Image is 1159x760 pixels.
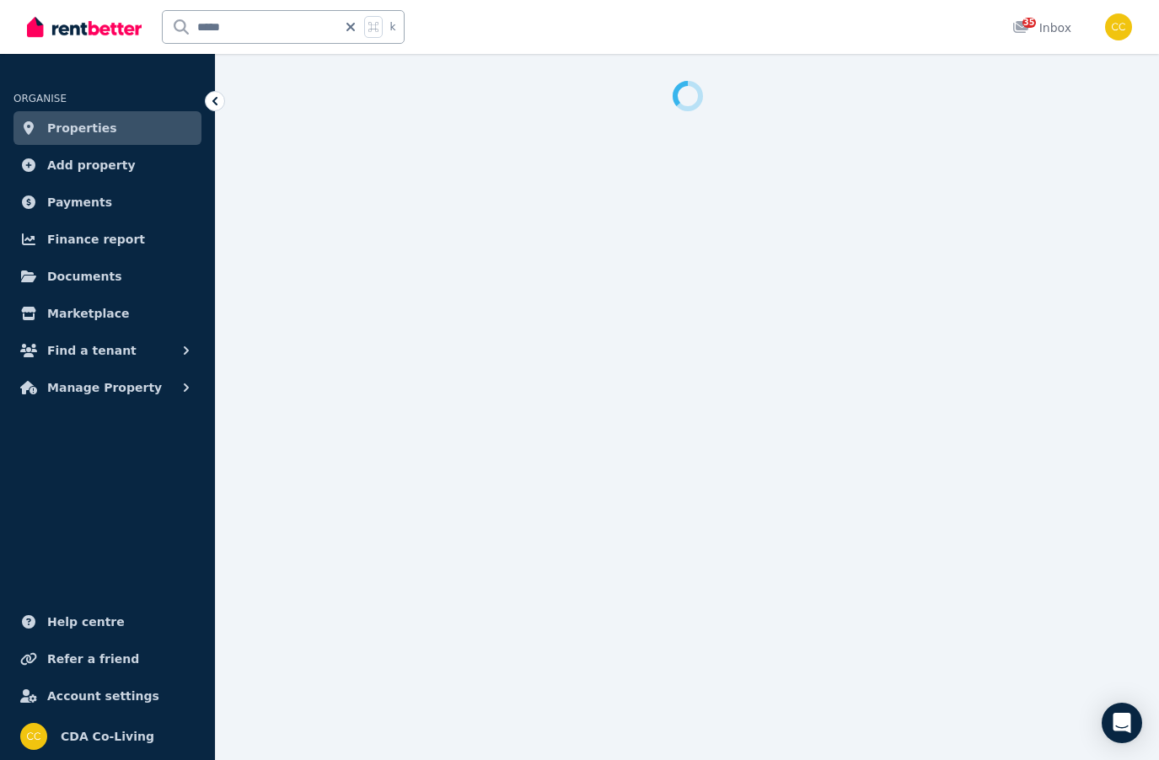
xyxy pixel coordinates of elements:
button: Manage Property [13,371,201,404]
span: k [389,20,395,34]
a: Finance report [13,222,201,256]
div: Open Intercom Messenger [1102,703,1142,743]
span: Account settings [47,686,159,706]
a: Payments [13,185,201,219]
span: Refer a friend [47,649,139,669]
span: Add property [47,155,136,175]
a: Properties [13,111,201,145]
span: Finance report [47,229,145,249]
img: CDA Co-Living [1105,13,1132,40]
a: Marketplace [13,297,201,330]
span: Marketplace [47,303,129,324]
a: Refer a friend [13,642,201,676]
span: Manage Property [47,377,162,398]
span: ORGANISE [13,93,67,104]
span: 35 [1022,18,1036,28]
button: Find a tenant [13,334,201,367]
span: Help centre [47,612,125,632]
div: Inbox [1012,19,1071,36]
a: Help centre [13,605,201,639]
img: CDA Co-Living [20,723,47,750]
a: Documents [13,260,201,293]
img: RentBetter [27,14,142,40]
a: Add property [13,148,201,182]
span: CDA Co-Living [61,726,154,747]
span: Documents [47,266,122,286]
span: Payments [47,192,112,212]
span: Properties [47,118,117,138]
a: Account settings [13,679,201,713]
span: Find a tenant [47,340,137,361]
